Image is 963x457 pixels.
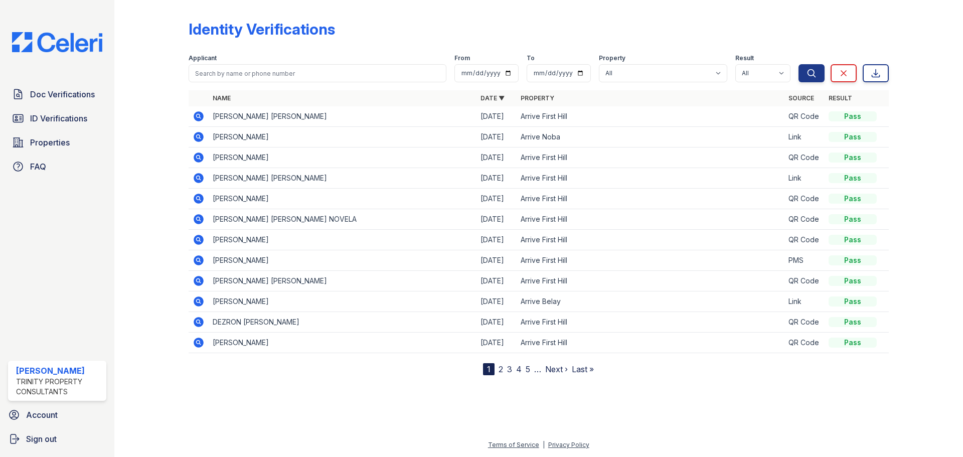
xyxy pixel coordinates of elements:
[829,276,877,286] div: Pass
[8,84,106,104] a: Doc Verifications
[209,312,476,333] td: DEZRON [PERSON_NAME]
[4,405,110,425] a: Account
[209,168,476,189] td: [PERSON_NAME] [PERSON_NAME]
[476,291,517,312] td: [DATE]
[517,312,784,333] td: Arrive First Hill
[517,230,784,250] td: Arrive First Hill
[483,363,495,375] div: 1
[476,312,517,333] td: [DATE]
[829,338,877,348] div: Pass
[517,209,784,230] td: Arrive First Hill
[476,106,517,127] td: [DATE]
[499,364,503,374] a: 2
[784,250,825,271] td: PMS
[480,94,505,102] a: Date ▼
[829,255,877,265] div: Pass
[189,54,217,62] label: Applicant
[476,189,517,209] td: [DATE]
[16,365,102,377] div: [PERSON_NAME]
[517,189,784,209] td: Arrive First Hill
[189,64,446,82] input: Search by name or phone number
[30,161,46,173] span: FAQ
[209,271,476,291] td: [PERSON_NAME] [PERSON_NAME]
[517,168,784,189] td: Arrive First Hill
[517,127,784,147] td: Arrive Noba
[488,441,539,448] a: Terms of Service
[209,127,476,147] td: [PERSON_NAME]
[213,94,231,102] a: Name
[189,20,335,38] div: Identity Verifications
[476,209,517,230] td: [DATE]
[26,433,57,445] span: Sign out
[516,364,522,374] a: 4
[534,363,541,375] span: …
[30,112,87,124] span: ID Verifications
[454,54,470,62] label: From
[829,214,877,224] div: Pass
[8,157,106,177] a: FAQ
[784,312,825,333] td: QR Code
[788,94,814,102] a: Source
[829,317,877,327] div: Pass
[4,429,110,449] a: Sign out
[209,250,476,271] td: [PERSON_NAME]
[829,296,877,307] div: Pass
[784,333,825,353] td: QR Code
[784,189,825,209] td: QR Code
[476,333,517,353] td: [DATE]
[476,168,517,189] td: [DATE]
[476,147,517,168] td: [DATE]
[829,94,852,102] a: Result
[829,153,877,163] div: Pass
[829,235,877,245] div: Pass
[784,291,825,312] td: Link
[829,111,877,121] div: Pass
[517,333,784,353] td: Arrive First Hill
[476,230,517,250] td: [DATE]
[517,147,784,168] td: Arrive First Hill
[543,441,545,448] div: |
[829,173,877,183] div: Pass
[517,106,784,127] td: Arrive First Hill
[209,147,476,168] td: [PERSON_NAME]
[784,168,825,189] td: Link
[209,106,476,127] td: [PERSON_NAME] [PERSON_NAME]
[30,88,95,100] span: Doc Verifications
[517,291,784,312] td: Arrive Belay
[507,364,512,374] a: 3
[476,127,517,147] td: [DATE]
[784,209,825,230] td: QR Code
[784,106,825,127] td: QR Code
[784,271,825,291] td: QR Code
[548,441,589,448] a: Privacy Policy
[476,250,517,271] td: [DATE]
[8,108,106,128] a: ID Verifications
[521,94,554,102] a: Property
[209,189,476,209] td: [PERSON_NAME]
[829,132,877,142] div: Pass
[30,136,70,148] span: Properties
[26,409,58,421] span: Account
[527,54,535,62] label: To
[16,377,102,397] div: Trinity Property Consultants
[517,250,784,271] td: Arrive First Hill
[572,364,594,374] a: Last »
[209,333,476,353] td: [PERSON_NAME]
[784,147,825,168] td: QR Code
[8,132,106,153] a: Properties
[476,271,517,291] td: [DATE]
[526,364,530,374] a: 5
[4,32,110,52] img: CE_Logo_Blue-a8612792a0a2168367f1c8372b55b34899dd931a85d93a1a3d3e32e68fde9ad4.png
[784,230,825,250] td: QR Code
[209,291,476,312] td: [PERSON_NAME]
[517,271,784,291] td: Arrive First Hill
[829,194,877,204] div: Pass
[735,54,754,62] label: Result
[599,54,625,62] label: Property
[209,230,476,250] td: [PERSON_NAME]
[545,364,568,374] a: Next ›
[209,209,476,230] td: [PERSON_NAME] [PERSON_NAME] NOVELA
[784,127,825,147] td: Link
